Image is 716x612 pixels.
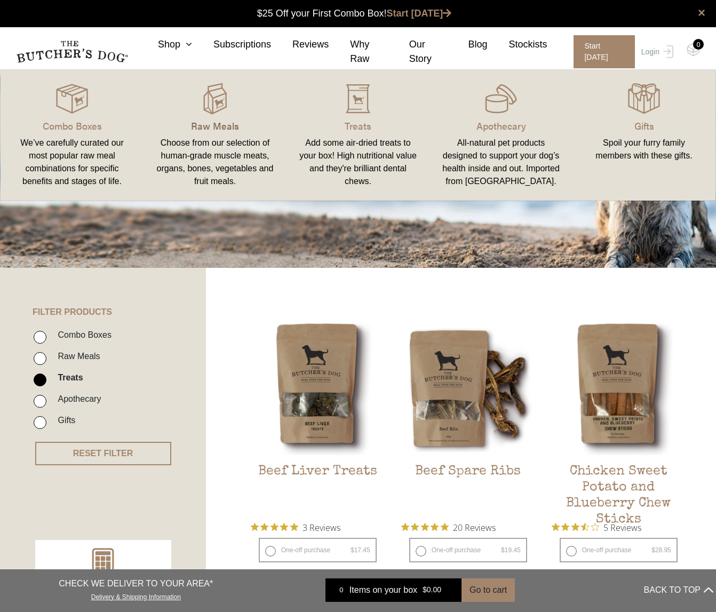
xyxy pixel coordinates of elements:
[552,464,686,514] h2: Chicken Sweet Potato and Blueberry Chew Sticks
[423,586,427,594] span: $
[333,585,349,595] div: 0
[13,137,131,188] div: We’ve carefully curated our most popular raw meal combinations for specific benefits and stages o...
[303,519,340,535] span: 3 Reviews
[501,546,505,554] span: $
[698,6,705,19] a: close
[251,519,340,535] button: Rated 5 out of 5 stars from 3 reviews. Jump to reviews.
[401,464,535,514] h2: Beef Spare Ribs
[1,81,144,190] a: Combo Boxes We’ve carefully curated our most popular raw meal combinations for specific benefits ...
[59,577,213,590] p: CHECK WE DELIVER TO YOUR AREA*
[137,37,192,52] a: Shop
[687,43,700,57] img: TBD_Cart-Empty.png
[192,37,271,52] a: Subscriptions
[552,321,686,455] img: Chicken Sweet Potato and Blueberry Chew Sticks
[560,538,678,562] label: One-off purchase
[639,35,673,68] a: Login
[52,349,100,363] label: Raw Meals
[563,35,638,68] a: Start [DATE]
[351,546,370,554] bdi: 17.45
[429,81,572,190] a: Apothecary All-natural pet products designed to support your dog’s health inside and out. Importe...
[349,584,417,597] span: Items on your box
[651,546,655,554] span: $
[251,464,385,514] h2: Beef Liver Treats
[251,321,385,455] img: Beef Liver Treats
[585,118,703,133] p: Gifts
[574,35,634,68] span: Start [DATE]
[387,8,452,19] a: Start [DATE]
[259,538,377,562] label: One-off purchase
[552,519,641,535] button: Rated 3.4 out of 5 stars from 5 reviews. Jump to reviews.
[271,37,329,52] a: Reviews
[388,37,447,66] a: Our Story
[462,578,515,602] button: Go to cart
[52,392,101,406] label: Apothecary
[447,37,487,52] a: Blog
[401,321,535,514] a: Beef Spare RibsBeef Spare Ribs
[13,118,131,133] p: Combo Boxes
[501,546,521,554] bdi: 19.45
[35,442,171,465] button: RESET FILTER
[423,586,441,594] bdi: 0.00
[329,37,388,66] a: Why Raw
[603,519,641,535] span: 5 Reviews
[52,413,75,427] label: Gifts
[651,546,671,554] bdi: 28.95
[401,519,496,535] button: Rated 4.9 out of 5 stars from 20 reviews. Jump to reviews.
[409,538,527,562] label: One-off purchase
[144,81,287,190] a: Raw Meals Choose from our selection of human-grade muscle meats, organs, bones, vegetables and fr...
[91,591,181,601] a: Delivery & Shipping Information
[585,137,703,162] div: Spoil your furry family members with these gifts.
[442,137,560,188] div: All-natural pet products designed to support your dog’s health inside and out. Imported from [GEO...
[572,81,715,190] a: Gifts Spoil your furry family members with these gifts.
[351,546,354,554] span: $
[487,37,547,52] a: Stockists
[442,118,560,133] p: Apothecary
[644,577,713,603] button: BACK TO TOP
[299,137,417,188] div: Add some air-dried treats to your box! High nutritional value and they're brilliant dental chews.
[299,118,417,133] p: Treats
[287,81,429,190] a: Treats Add some air-dried treats to your box! High nutritional value and they're brilliant dental...
[552,321,686,514] a: Chicken Sweet Potato and Blueberry Chew SticksChicken Sweet Potato and Blueberry Chew Sticks
[453,519,496,535] span: 20 Reviews
[52,370,83,385] label: Treats
[325,578,462,602] a: 0 Items on your box $0.00
[52,328,112,342] label: Combo Boxes
[156,118,274,133] p: Raw Meals
[693,39,704,50] div: 0
[156,137,274,188] div: Choose from our selection of human-grade muscle meats, organs, bones, vegetables and fruit meals.
[401,321,535,455] img: Beef Spare Ribs
[251,321,385,514] a: Beef Liver TreatsBeef Liver Treats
